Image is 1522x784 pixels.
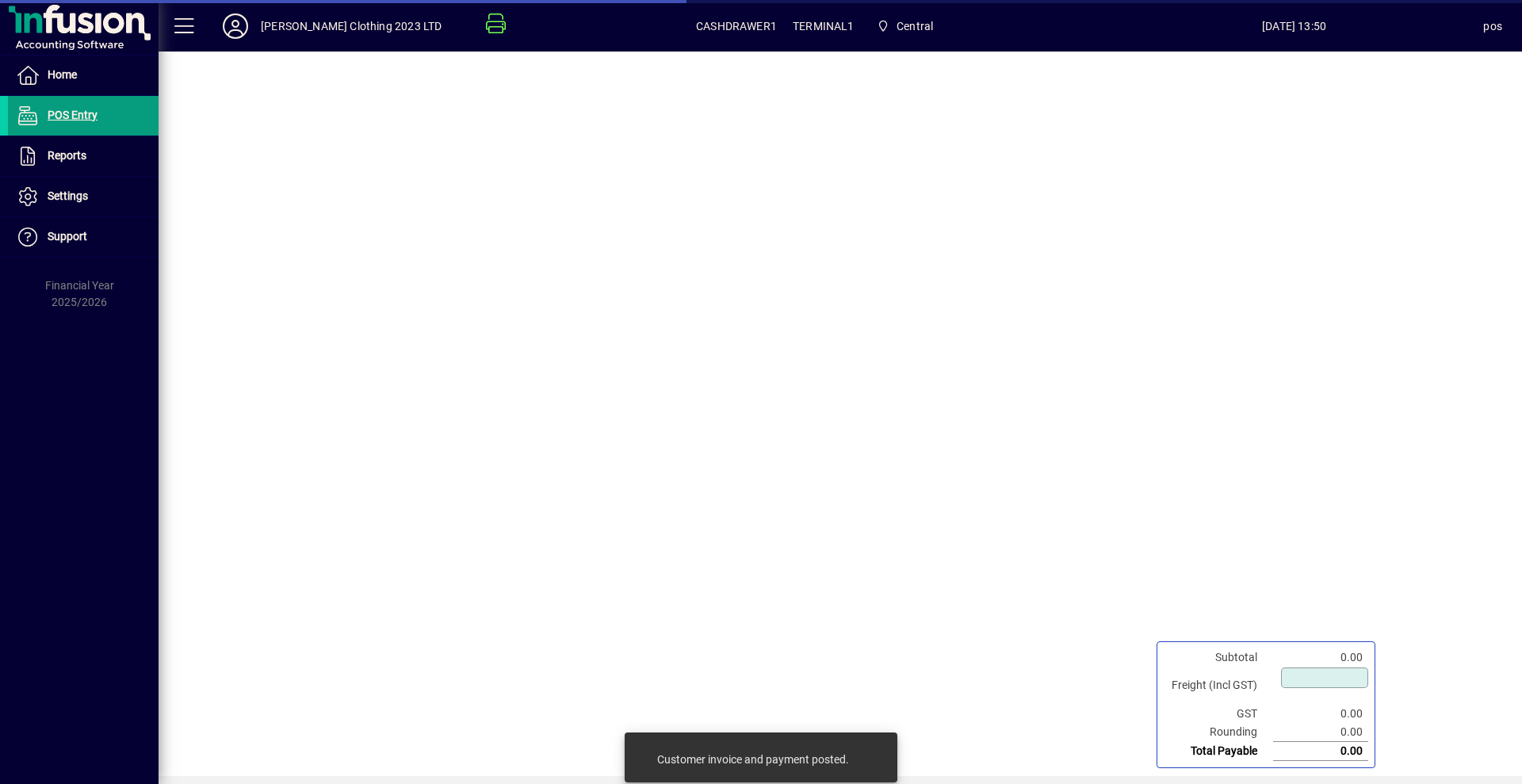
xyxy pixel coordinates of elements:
div: Customer invoice and payment posted. [657,751,849,767]
td: 0.00 [1273,705,1368,723]
a: Reports [8,136,159,176]
span: POS Entry [48,109,98,121]
td: Freight (Incl GST) [1164,667,1273,705]
div: [PERSON_NAME] Clothing 2023 LTD [261,13,442,39]
a: Support [8,217,159,257]
span: Central [897,13,933,39]
td: 0.00 [1273,723,1368,742]
td: Subtotal [1164,648,1273,667]
span: Reports [48,149,86,162]
a: Settings [8,177,159,216]
td: Rounding [1164,723,1273,742]
span: Support [48,230,87,243]
td: Total Payable [1164,742,1273,761]
td: 0.00 [1273,648,1368,667]
div: pos [1483,13,1502,39]
button: Profile [210,12,261,40]
span: TERMINAL1 [793,13,855,39]
td: 0.00 [1273,742,1368,761]
span: CASHDRAWER1 [696,13,777,39]
a: Home [8,55,159,95]
span: [DATE] 13:50 [1105,13,1484,39]
span: Settings [48,189,88,202]
span: Home [48,68,77,81]
span: Central [870,12,940,40]
td: GST [1164,705,1273,723]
